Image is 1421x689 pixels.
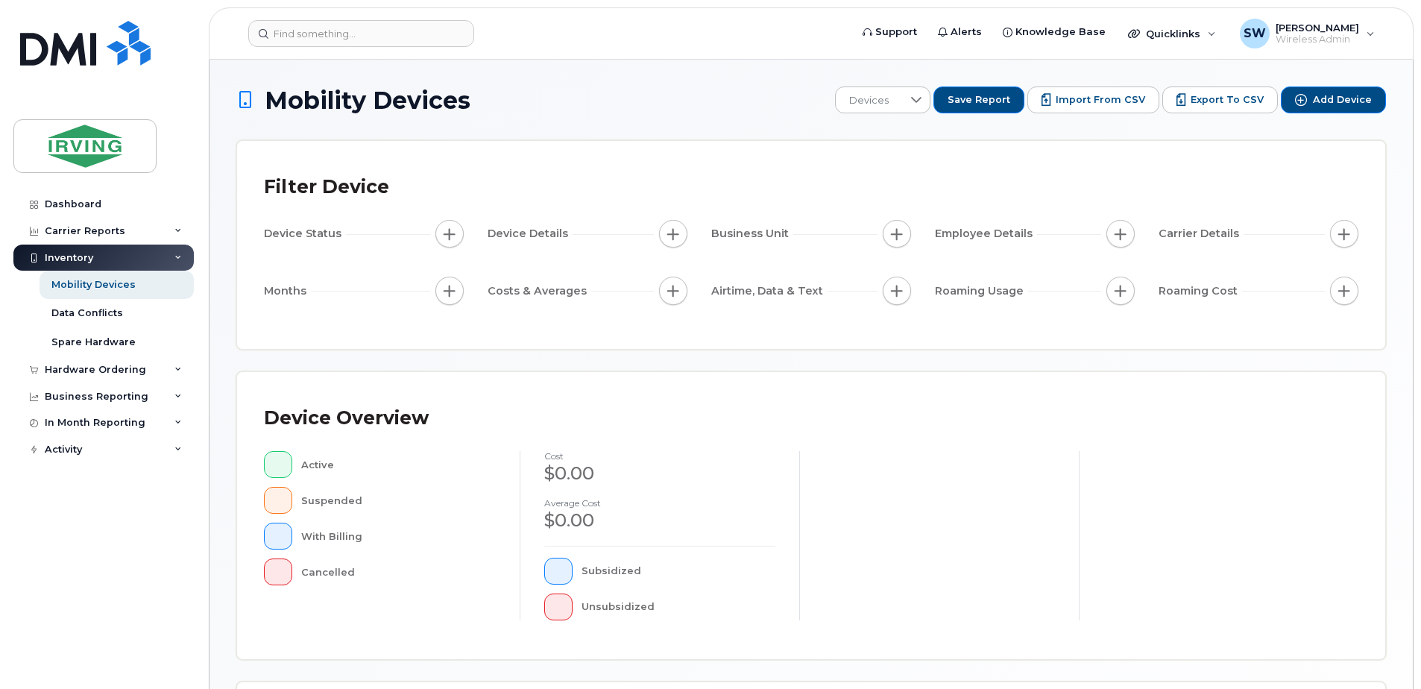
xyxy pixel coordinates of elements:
h4: Average cost [544,498,775,508]
span: Save Report [948,93,1010,107]
span: Add Device [1313,93,1372,107]
span: Carrier Details [1159,226,1244,242]
span: Import from CSV [1056,93,1145,107]
div: Device Overview [264,399,429,438]
div: Suspended [301,487,497,514]
button: Add Device [1281,86,1386,113]
button: Import from CSV [1027,86,1159,113]
button: Export to CSV [1162,86,1278,113]
div: Subsidized [582,558,776,585]
div: $0.00 [544,461,775,486]
h4: cost [544,451,775,461]
span: Device Status [264,226,346,242]
span: Airtime, Data & Text [711,283,828,299]
div: With Billing [301,523,497,550]
div: Unsubsidized [582,594,776,620]
button: Save Report [933,86,1024,113]
div: Active [301,451,497,478]
span: Costs & Averages [488,283,591,299]
span: Device Details [488,226,573,242]
div: Cancelled [301,559,497,585]
span: Business Unit [711,226,793,242]
span: Roaming Cost [1159,283,1242,299]
span: Devices [836,87,902,114]
span: Employee Details [935,226,1037,242]
span: Roaming Usage [935,283,1028,299]
span: Months [264,283,311,299]
span: Mobility Devices [265,87,470,113]
div: $0.00 [544,508,775,533]
div: Filter Device [264,168,389,207]
span: Export to CSV [1191,93,1264,107]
